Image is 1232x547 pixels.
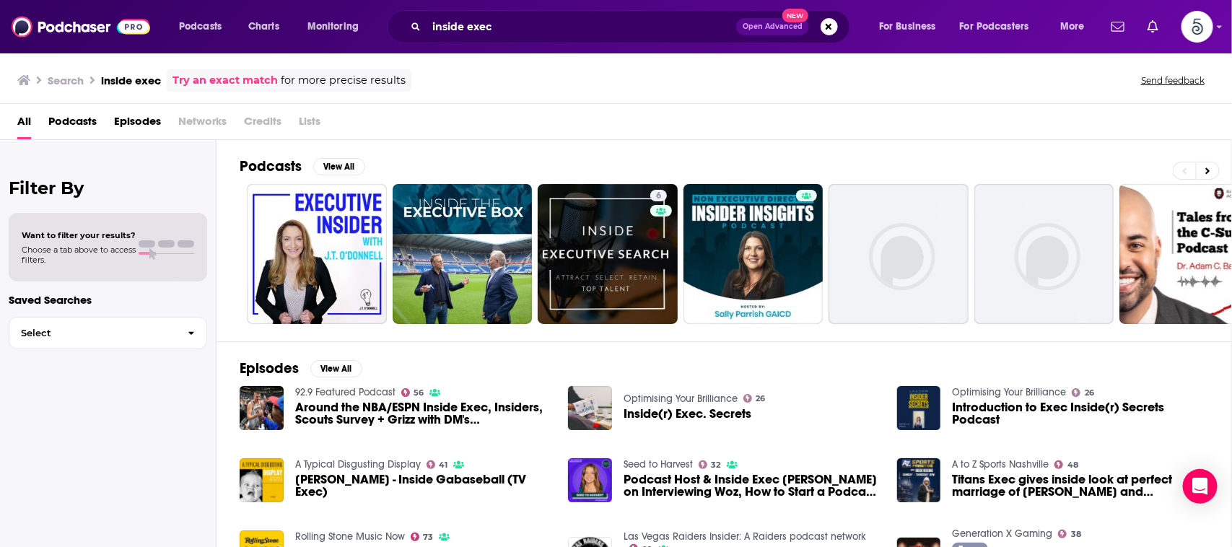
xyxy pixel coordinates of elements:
a: 41 [427,460,448,469]
a: Podcasts [48,110,97,139]
span: Logged in as Spiral5-G2 [1181,11,1213,43]
span: 26 [756,395,766,402]
a: Try an exact match [172,72,278,89]
a: Show notifications dropdown [1142,14,1164,39]
span: 73 [423,534,433,541]
span: Charts [248,17,279,37]
img: Podcast Host & Inside Exec Landon Campbell on Interviewing Woz, How to Start a Podcast, and Consi... [568,458,612,502]
h2: Podcasts [240,157,302,175]
a: EpisodesView All [240,359,362,377]
img: User Profile [1181,11,1213,43]
span: 48 [1067,462,1078,468]
a: Inside(r) Exec. Secrets [624,408,751,420]
span: Lists [299,110,320,139]
a: Podcast Host & Inside Exec Landon Campbell on Interviewing Woz, How to Start a Podcast, and Consi... [624,473,880,498]
span: 38 [1071,531,1081,538]
div: Search podcasts, credits, & more... [401,10,864,43]
img: Jonathan Gabay - Inside Gabaseball (TV Exec) [240,458,284,502]
span: Networks [178,110,227,139]
a: 73 [411,533,434,541]
button: View All [313,158,365,175]
a: Episodes [114,110,161,139]
a: Optimising Your Brilliance [952,386,1066,398]
span: For Podcasters [960,17,1029,37]
span: Open Advanced [743,23,803,30]
h3: Search [48,74,84,87]
span: Podcasts [179,17,222,37]
span: for more precise results [281,72,406,89]
span: Choose a tab above to access filters. [22,245,136,265]
input: Search podcasts, credits, & more... [427,15,736,38]
a: Las Vegas Raiders Insider: A Raiders podcast network [624,530,866,543]
span: For Business [879,17,936,37]
span: [PERSON_NAME] - Inside Gabaseball (TV Exec) [295,473,551,498]
span: 26 [1085,390,1094,396]
a: 48 [1054,460,1078,469]
button: open menu [869,15,954,38]
span: Podcast Host & Inside Exec [PERSON_NAME] on Interviewing Woz, How to Start a Podcast, and Consist... [624,473,880,498]
p: Saved Searches [9,293,207,307]
a: 92.9 Featured Podcast [295,386,396,398]
button: Show profile menu [1181,11,1213,43]
button: open menu [169,15,240,38]
button: open menu [951,15,1050,38]
img: Podchaser - Follow, Share and Rate Podcasts [12,13,150,40]
span: 56 [414,390,424,396]
a: 26 [743,394,766,403]
a: Show notifications dropdown [1106,14,1130,39]
a: 6 [650,190,667,201]
h2: Episodes [240,359,299,377]
button: open menu [297,15,377,38]
a: 38 [1058,530,1081,538]
a: 6 [538,184,678,324]
a: Titans Exec gives inside look at perfect marriage of Brian Callahan and Ran Carthon [952,473,1208,498]
img: Inside(r) Exec. Secrets [568,386,612,430]
a: Introduction to Exec Inside(r) Secrets Podcast [952,401,1208,426]
img: Around the NBA/ESPN Inside Exec, Insiders, Scouts Survey + Grizz with DM's Herrington [240,386,284,430]
span: 32 [712,462,721,468]
span: Credits [244,110,281,139]
a: 56 [401,388,424,397]
div: Open Intercom Messenger [1183,469,1218,504]
a: Seed to Harvest [624,458,693,471]
a: A to Z Sports Nashville [952,458,1049,471]
img: Introduction to Exec Inside(r) Secrets Podcast [897,386,941,430]
span: More [1060,17,1085,37]
span: Want to filter your results? [22,230,136,240]
span: New [782,9,808,22]
img: Titans Exec gives inside look at perfect marriage of Brian Callahan and Ran Carthon [897,458,941,502]
a: Around the NBA/ESPN Inside Exec, Insiders, Scouts Survey + Grizz with DM's Herrington [295,401,551,426]
a: Generation X Gaming [952,528,1052,540]
button: Send feedback [1137,74,1209,87]
span: Select [9,328,176,338]
h3: inside exec [101,74,161,87]
a: Optimising Your Brilliance [624,393,738,405]
a: Rolling Stone Music Now [295,530,405,543]
a: Jonathan Gabay - Inside Gabaseball (TV Exec) [295,473,551,498]
span: 41 [439,462,447,468]
a: All [17,110,31,139]
button: Open AdvancedNew [736,18,809,35]
span: Monitoring [307,17,359,37]
a: 26 [1072,388,1094,397]
h2: Filter By [9,178,207,198]
a: 32 [699,460,721,469]
span: Around the NBA/ESPN Inside Exec, Insiders, Scouts Survey + Grizz with DM's [PERSON_NAME] [295,401,551,426]
a: PodcastsView All [240,157,365,175]
button: View All [310,360,362,377]
span: 6 [656,189,661,204]
button: Select [9,317,207,349]
a: Charts [239,15,288,38]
